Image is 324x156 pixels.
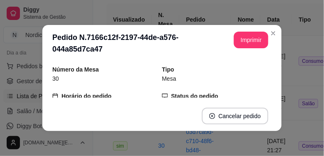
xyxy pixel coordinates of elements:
strong: Número da Mesa [52,66,99,73]
strong: Tipo [162,66,174,73]
span: close-circle [209,113,215,119]
span: Mesa [162,75,176,82]
button: close-circleCancelar pedido [202,108,268,124]
button: Imprimir [234,32,268,48]
h3: Pedido N. 7166c12f-2197-44de-a576-044a85d7ca47 [52,32,227,55]
strong: Status do pedido [171,93,218,99]
strong: Horário do pedido [61,93,112,99]
span: desktop [162,93,168,99]
span: calendar [52,93,58,99]
button: Close [267,27,280,40]
span: 30 [52,75,59,82]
